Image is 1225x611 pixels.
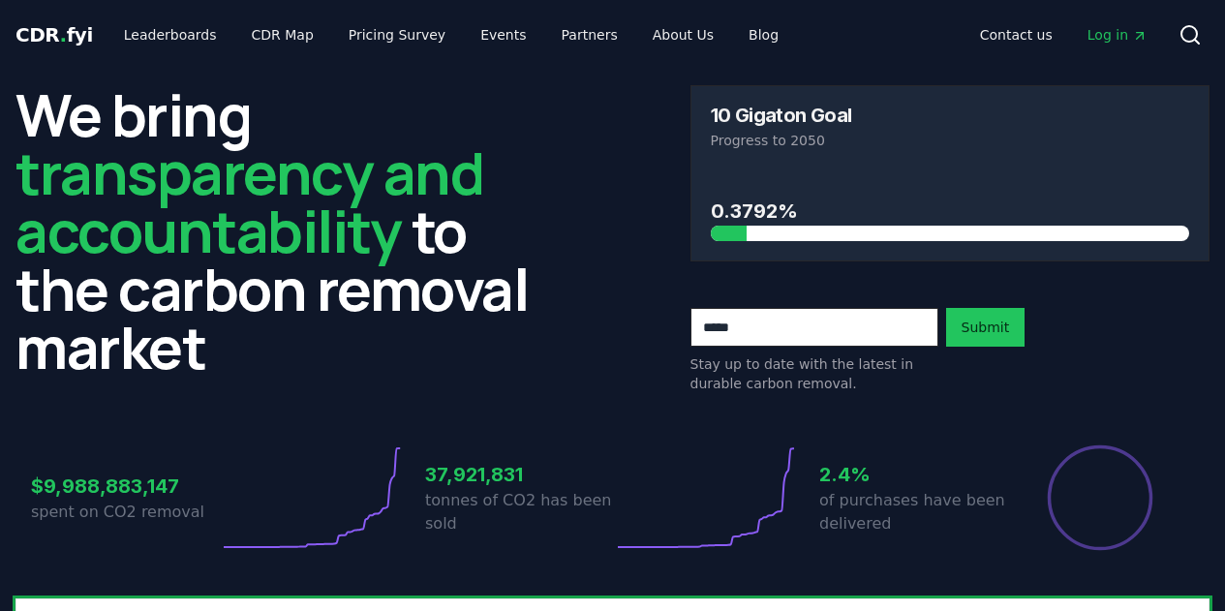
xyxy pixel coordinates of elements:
[15,85,536,376] h2: We bring to the carbon removal market
[15,133,483,270] span: transparency and accountability
[965,17,1163,52] nav: Main
[31,472,219,501] h3: $9,988,883,147
[425,489,613,535] p: tonnes of CO2 has been sold
[637,17,729,52] a: About Us
[15,21,93,48] a: CDR.fyi
[60,23,67,46] span: .
[465,17,541,52] a: Events
[108,17,232,52] a: Leaderboards
[946,308,1026,347] button: Submit
[1087,25,1148,45] span: Log in
[236,17,329,52] a: CDR Map
[108,17,794,52] nav: Main
[546,17,633,52] a: Partners
[690,354,938,393] p: Stay up to date with the latest in durable carbon removal.
[1072,17,1163,52] a: Log in
[425,460,613,489] h3: 37,921,831
[819,489,1007,535] p: of purchases have been delivered
[819,460,1007,489] h3: 2.4%
[711,131,1190,150] p: Progress to 2050
[15,23,93,46] span: CDR fyi
[333,17,461,52] a: Pricing Survey
[31,501,219,524] p: spent on CO2 removal
[965,17,1068,52] a: Contact us
[733,17,794,52] a: Blog
[711,106,852,125] h3: 10 Gigaton Goal
[1046,443,1154,552] div: Percentage of sales delivered
[711,197,1190,226] h3: 0.3792%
